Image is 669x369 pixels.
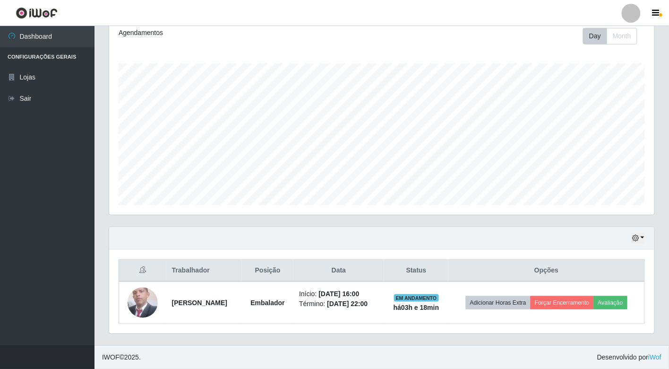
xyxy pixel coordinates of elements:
span: © 2025 . [102,352,141,362]
button: Adicionar Horas Extra [466,296,531,309]
a: iWof [648,353,661,361]
button: Month [607,28,637,44]
img: CoreUI Logo [16,7,58,19]
th: Trabalhador [166,260,242,282]
time: [DATE] 16:00 [318,290,359,298]
span: IWOF [102,353,120,361]
span: EM ANDAMENTO [394,294,439,302]
strong: Embalador [250,299,284,307]
th: Data [293,260,384,282]
li: Início: [299,289,378,299]
button: Day [583,28,607,44]
div: Agendamentos [119,28,330,38]
div: First group [583,28,637,44]
li: Término: [299,299,378,309]
button: Avaliação [594,296,627,309]
div: Toolbar with button groups [583,28,645,44]
strong: há 03 h e 18 min [394,304,439,311]
img: 1740078176473.jpeg [128,286,158,319]
time: [DATE] 22:00 [327,300,368,307]
button: Forçar Encerramento [531,296,594,309]
strong: [PERSON_NAME] [172,299,227,307]
th: Status [384,260,449,282]
th: Posição [242,260,293,282]
span: Desenvolvido por [597,352,661,362]
th: Opções [448,260,644,282]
